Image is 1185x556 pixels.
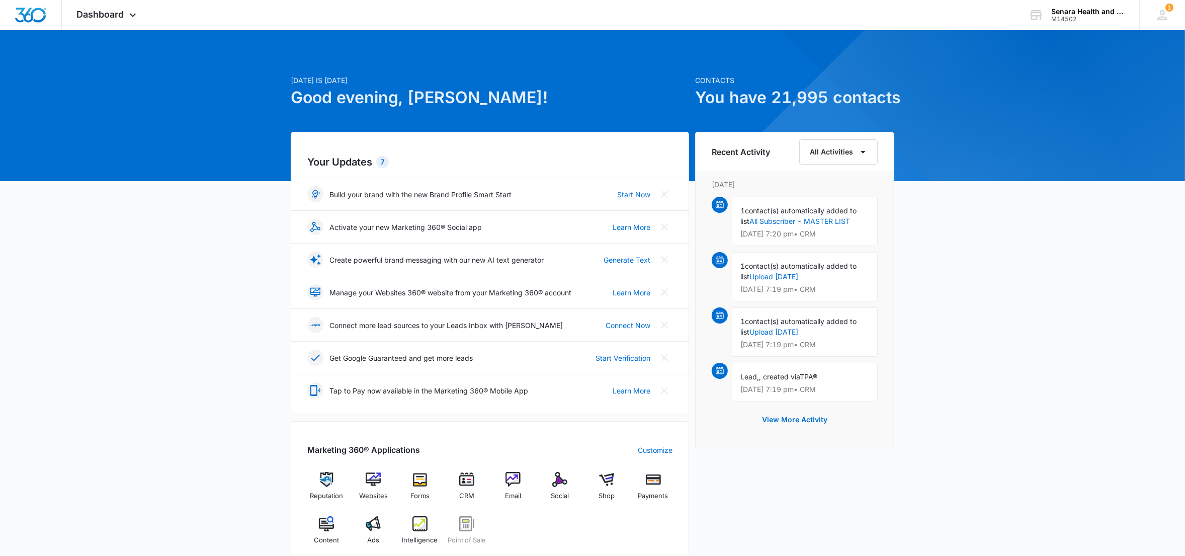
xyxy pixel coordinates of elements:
[307,472,346,508] a: Reputation
[740,317,857,336] span: contact(s) automatically added to list
[310,491,343,501] span: Reputation
[740,262,857,281] span: contact(s) automatically added to list
[329,222,482,232] p: Activate your new Marketing 360® Social app
[329,255,544,265] p: Create powerful brand messaging with our new AI text generator
[656,219,672,235] button: Close
[448,535,486,545] span: Point of Sale
[759,372,800,381] span: , created via
[613,385,650,396] a: Learn More
[740,286,869,293] p: [DATE] 7:19 pm • CRM
[329,287,571,298] p: Manage your Websites 360® website from your Marketing 360® account
[800,372,817,381] span: TPA®
[401,516,440,552] a: Intelligence
[307,516,346,552] a: Content
[447,516,486,552] a: Point of Sale
[402,535,438,545] span: Intelligence
[329,353,473,363] p: Get Google Guaranteed and get more leads
[613,287,650,298] a: Learn More
[749,328,798,336] a: Upload [DATE]
[617,189,650,200] a: Start Now
[354,516,393,552] a: Ads
[749,217,850,225] a: All Subscriber - MASTER LIST
[656,186,672,202] button: Close
[291,86,689,110] h1: Good evening, [PERSON_NAME]!
[656,317,672,333] button: Close
[459,491,474,501] span: CRM
[291,75,689,86] p: [DATE] is [DATE]
[799,139,878,165] button: All Activities
[401,472,440,508] a: Forms
[712,179,878,190] p: [DATE]
[329,189,512,200] p: Build your brand with the new Brand Profile Smart Start
[695,75,894,86] p: Contacts
[606,320,650,331] a: Connect Now
[749,272,798,281] a: Upload [DATE]
[359,491,388,501] span: Websites
[354,472,393,508] a: Websites
[656,284,672,300] button: Close
[740,206,745,215] span: 1
[77,9,124,20] span: Dashboard
[329,320,563,331] p: Connect more lead sources to your Leads Inbox with [PERSON_NAME]
[740,206,857,225] span: contact(s) automatically added to list
[740,386,869,393] p: [DATE] 7:19 pm • CRM
[1165,4,1173,12] span: 1
[1165,4,1173,12] div: notifications count
[656,382,672,399] button: Close
[587,472,626,508] a: Shop
[505,491,521,501] span: Email
[613,222,650,232] a: Learn More
[541,472,579,508] a: Social
[634,472,672,508] a: Payments
[740,262,745,270] span: 1
[656,252,672,268] button: Close
[740,341,869,348] p: [DATE] 7:19 pm • CRM
[329,385,528,396] p: Tap to Pay now available in the Marketing 360® Mobile App
[638,491,668,501] span: Payments
[596,353,650,363] a: Start Verification
[494,472,533,508] a: Email
[740,317,745,326] span: 1
[376,156,389,168] div: 7
[712,146,770,158] h6: Recent Activity
[604,255,650,265] a: Generate Text
[447,472,486,508] a: CRM
[314,535,339,545] span: Content
[307,154,672,170] h2: Your Updates
[1051,8,1125,16] div: account name
[752,408,837,432] button: View More Activity
[740,372,759,381] span: Lead,
[307,444,420,456] h2: Marketing 360® Applications
[367,535,379,545] span: Ads
[599,491,615,501] span: Shop
[551,491,569,501] span: Social
[695,86,894,110] h1: You have 21,995 contacts
[410,491,430,501] span: Forms
[740,230,869,237] p: [DATE] 7:20 pm • CRM
[656,350,672,366] button: Close
[638,445,672,455] a: Customize
[1051,16,1125,23] div: account id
